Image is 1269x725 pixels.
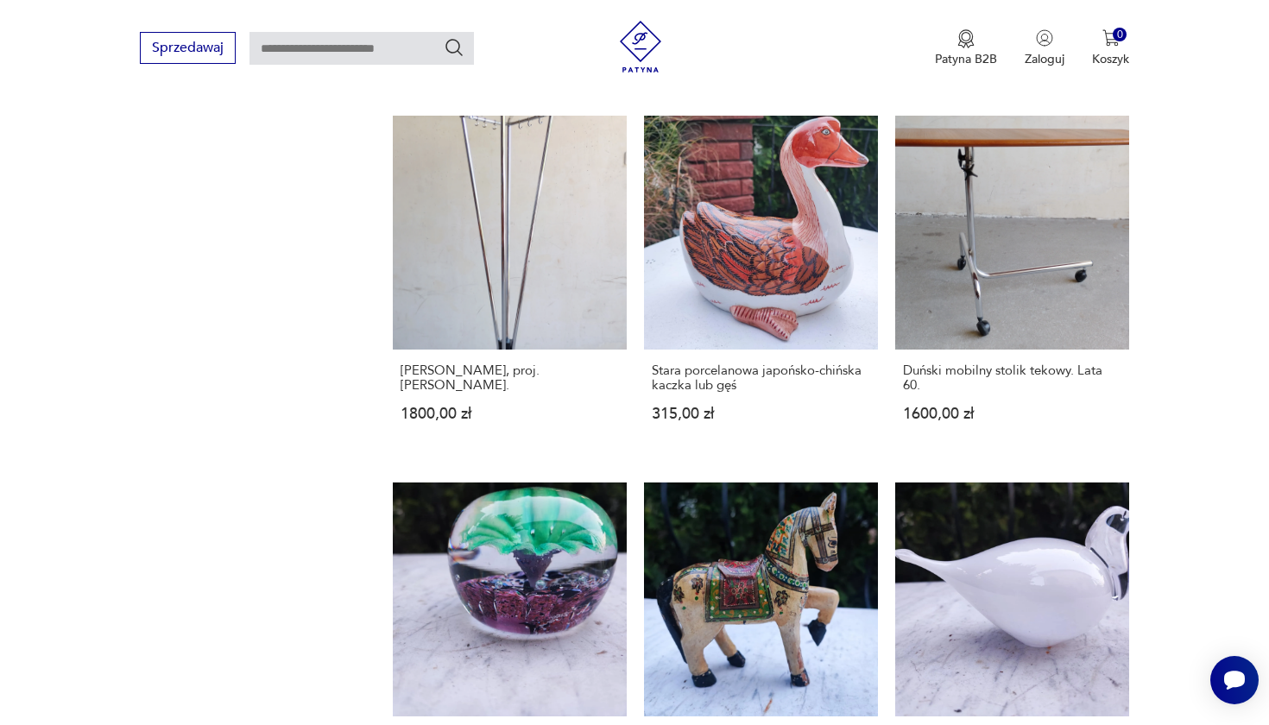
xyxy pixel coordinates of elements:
[1102,29,1120,47] img: Ikona koszyka
[935,51,997,67] p: Patyna B2B
[935,29,997,67] button: Patyna B2B
[1092,51,1129,67] p: Koszyk
[935,29,997,67] a: Ikona medaluPatyna B2B
[1025,51,1064,67] p: Zaloguj
[1113,28,1127,42] div: 0
[1210,656,1259,704] iframe: Smartsupp widget button
[1036,29,1053,47] img: Ikonka użytkownika
[1025,29,1064,67] button: Zaloguj
[644,116,878,455] a: Stara porcelanowa japońsko-chińska kaczka lub gęśStara porcelanowa japońsko-chińska kaczka lub gę...
[140,43,236,55] a: Sprzedawaj
[903,407,1121,421] p: 1600,00 zł
[895,116,1129,455] a: Duński mobilny stolik tekowy. Lata 60.Duński mobilny stolik tekowy. Lata 60.1600,00 zł
[957,29,975,48] img: Ikona medalu
[444,37,464,58] button: Szukaj
[401,363,619,393] h3: [PERSON_NAME], proj. [PERSON_NAME].
[652,363,870,393] h3: Stara porcelanowa japońsko-chińska kaczka lub gęś
[401,407,619,421] p: 1800,00 zł
[615,21,666,72] img: Patyna - sklep z meblami i dekoracjami vintage
[1092,29,1129,67] button: 0Koszyk
[903,363,1121,393] h3: Duński mobilny stolik tekowy. Lata 60.
[652,407,870,421] p: 315,00 zł
[140,32,236,64] button: Sprzedawaj
[393,116,627,455] a: Wieszak Bauhaus, proj. Willy Van der Meeren.[PERSON_NAME], proj. [PERSON_NAME].1800,00 zł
